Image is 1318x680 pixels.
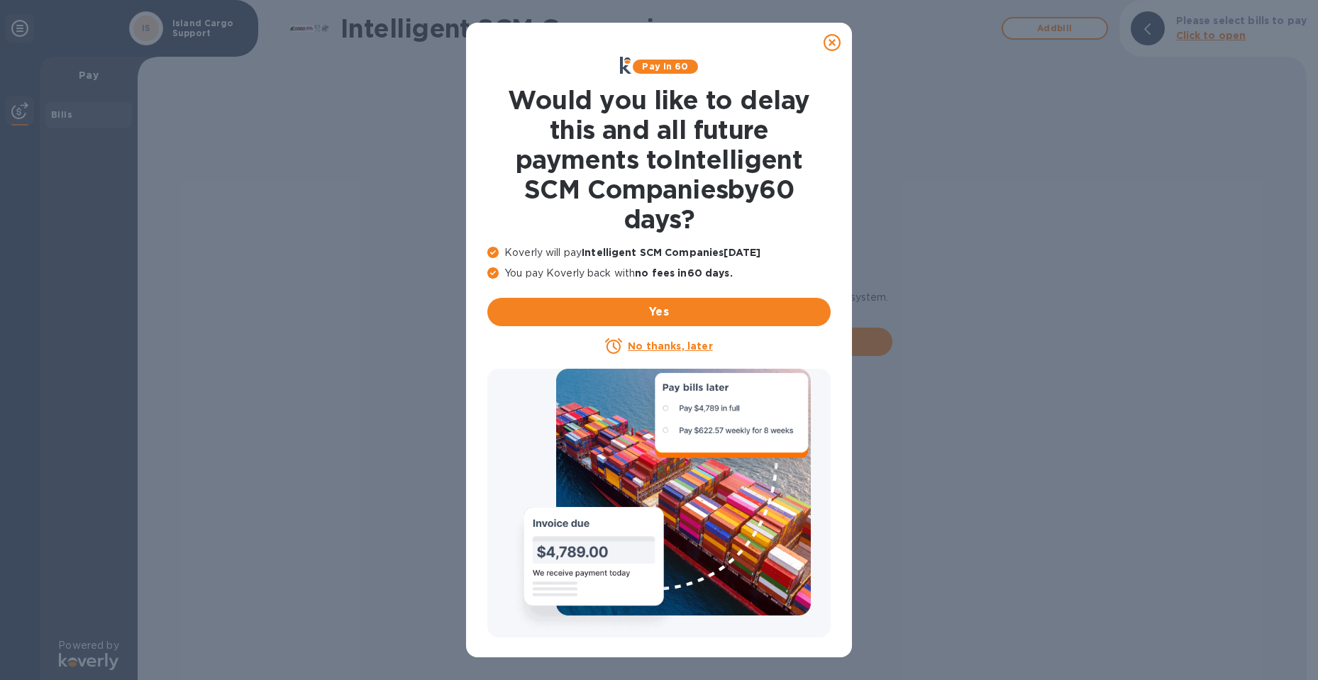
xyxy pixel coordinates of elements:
h1: Would you like to delay this and all future payments to Intelligent SCM Companies by 60 days ? [487,85,831,234]
span: Yes [499,303,819,321]
button: Yes [487,298,831,326]
u: No thanks, later [628,340,712,352]
b: Intelligent SCM Companies [DATE] [582,247,760,258]
b: no fees in 60 days . [635,267,732,279]
p: Koverly will pay [487,245,831,260]
b: Pay in 60 [642,61,688,72]
p: You pay Koverly back with [487,266,831,281]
